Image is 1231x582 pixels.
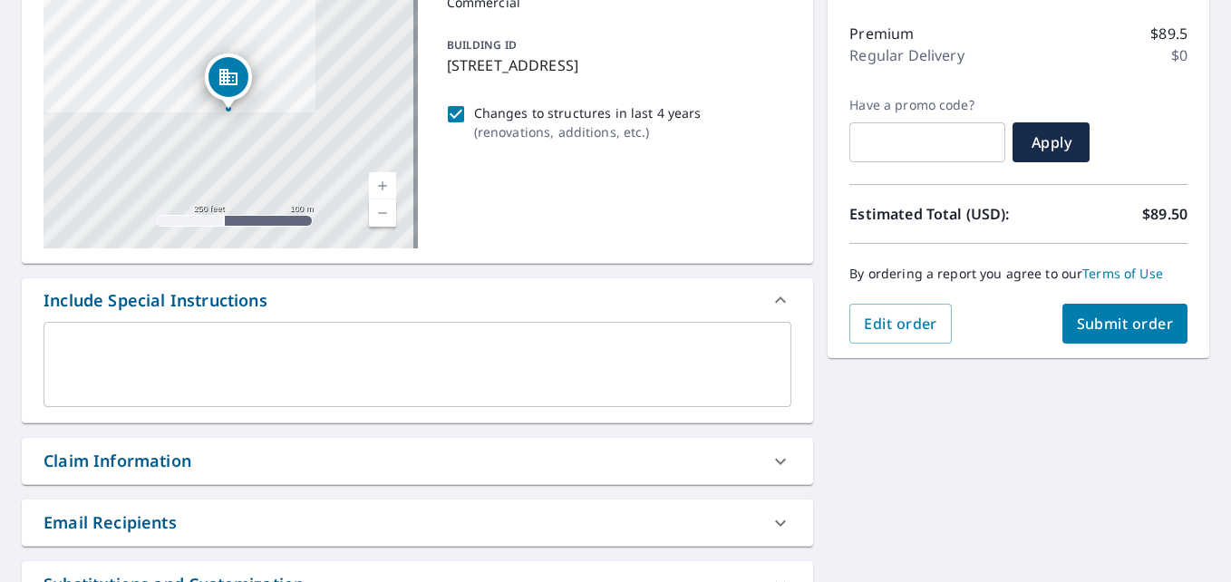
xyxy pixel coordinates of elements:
button: Apply [1013,122,1090,162]
div: Include Special Instructions [44,288,267,313]
span: Apply [1027,132,1075,152]
div: Email Recipients [44,510,177,535]
label: Have a promo code? [849,97,1005,113]
span: Submit order [1077,314,1174,334]
div: Claim Information [44,449,191,473]
p: $89.50 [1142,203,1187,225]
a: Current Level 17, Zoom Out [369,199,396,227]
p: By ordering a report you agree to our [849,266,1187,282]
div: Dropped pin, building 1, Commercial property, 1601 S 1st St Austin, TX 78704 [205,53,252,110]
div: Include Special Instructions [22,278,813,322]
p: BUILDING ID [447,37,517,53]
p: $89.5 [1150,23,1187,44]
p: ( renovations, additions, etc. ) [474,122,702,141]
p: Premium [849,23,914,44]
button: Edit order [849,304,952,344]
p: [STREET_ADDRESS] [447,54,785,76]
p: $0 [1171,44,1187,66]
p: Regular Delivery [849,44,964,66]
span: Edit order [864,314,937,334]
a: Terms of Use [1082,265,1163,282]
a: Current Level 17, Zoom In [369,172,396,199]
p: Estimated Total (USD): [849,203,1018,225]
div: Claim Information [22,438,813,484]
button: Submit order [1062,304,1188,344]
p: Changes to structures in last 4 years [474,103,702,122]
div: Email Recipients [22,500,813,546]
